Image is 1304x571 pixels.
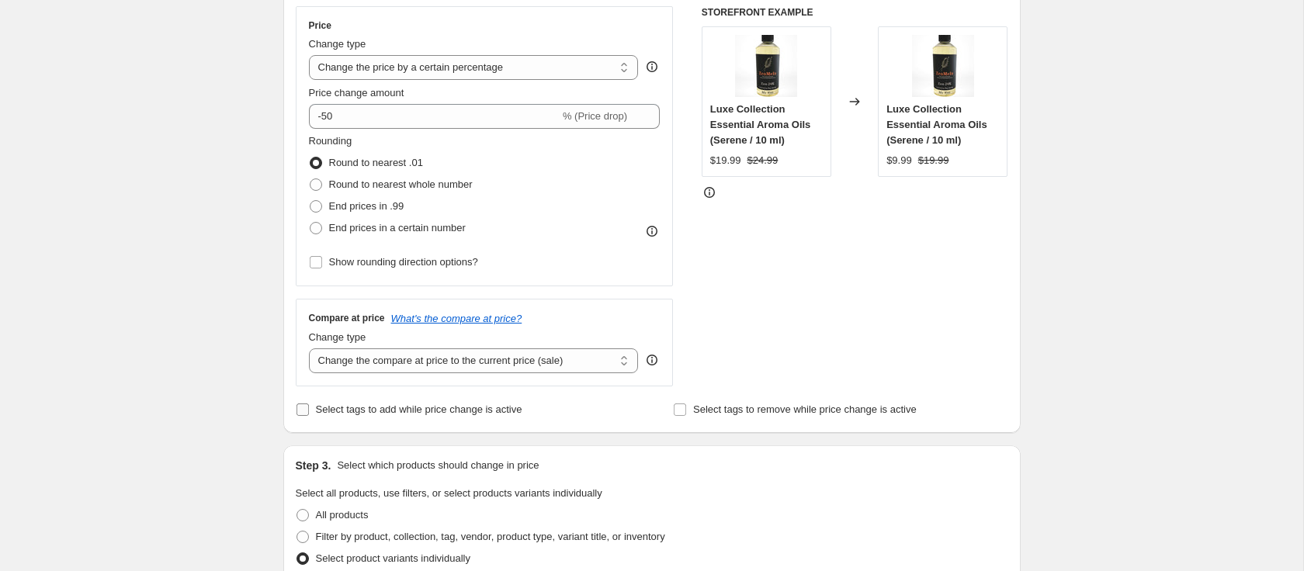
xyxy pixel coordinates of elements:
span: Select tags to add while price change is active [316,403,522,415]
span: Change type [309,331,366,343]
span: Show rounding direction options? [329,256,478,268]
span: All products [316,509,369,521]
div: help [644,59,660,74]
div: $19.99 [710,153,741,168]
span: Price change amount [309,87,404,99]
span: Round to nearest .01 [329,157,423,168]
span: Round to nearest whole number [329,178,473,190]
span: Luxe Collection Essential Aroma Oils (Serene / 10 ml) [886,103,987,146]
span: Select all products, use filters, or select products variants individually [296,487,602,499]
strike: $19.99 [918,153,949,168]
span: % (Price drop) [563,110,627,122]
button: What's the compare at price? [391,313,522,324]
strike: $24.99 [747,153,779,168]
span: Luxe Collection Essential Aroma Oils (Serene / 10 ml) [710,103,811,146]
h3: Price [309,19,331,32]
span: Filter by product, collection, tag, vendor, product type, variant title, or inventory [316,531,665,542]
input: -15 [309,104,560,129]
span: End prices in .99 [329,200,404,212]
p: Select which products should change in price [337,458,539,473]
h3: Compare at price [309,312,385,324]
span: Rounding [309,135,352,147]
img: bottle_80x.jpg [735,35,797,97]
div: $9.99 [886,153,912,168]
span: Select product variants individually [316,552,470,564]
h2: Step 3. [296,458,331,473]
img: bottle_80x.jpg [912,35,974,97]
span: End prices in a certain number [329,222,466,234]
span: Change type [309,38,366,50]
h6: STOREFRONT EXAMPLE [702,6,1008,19]
div: help [644,352,660,368]
span: Select tags to remove while price change is active [693,403,917,415]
